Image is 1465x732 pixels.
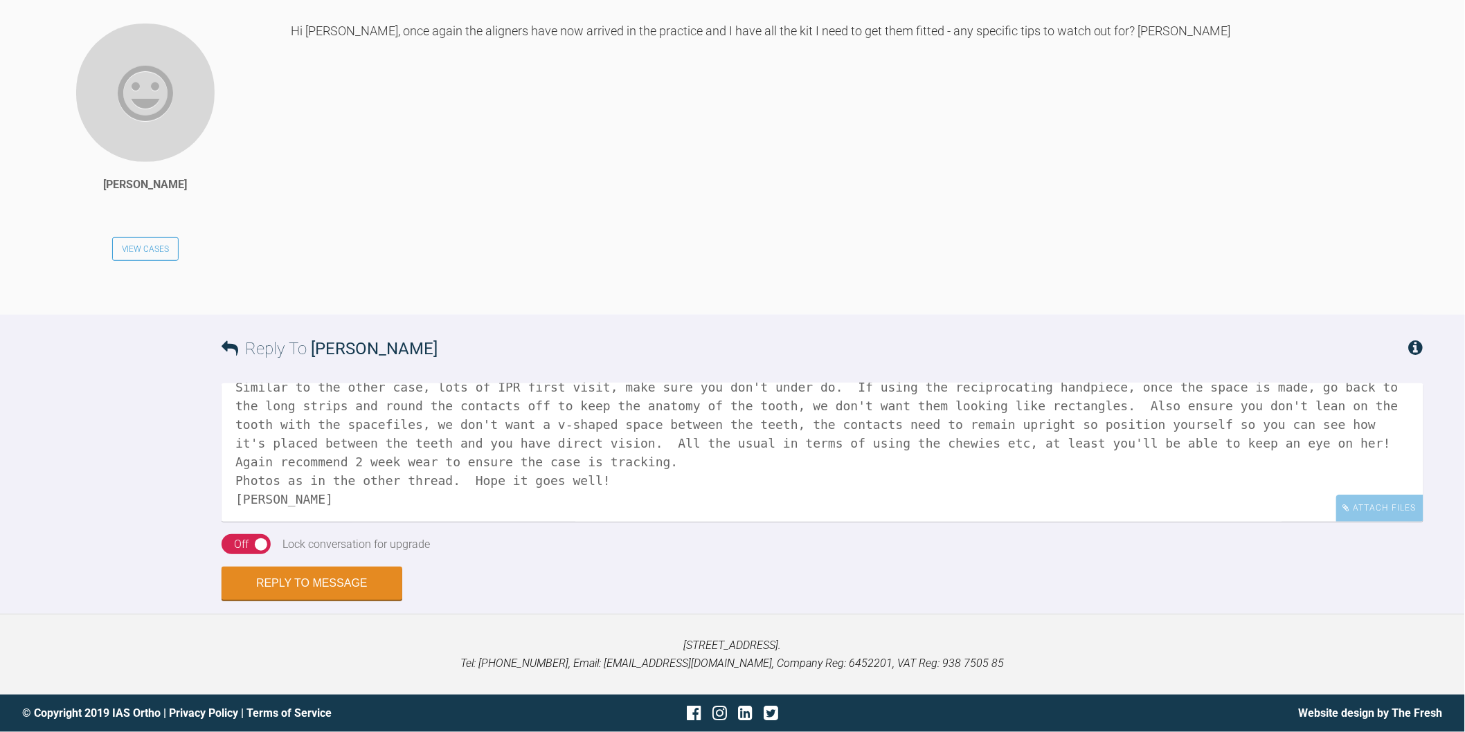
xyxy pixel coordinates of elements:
textarea: Similar to the other case, lots of IPR first visit, make sure you don't under do. If using the re... [222,383,1423,522]
div: Hi [PERSON_NAME], once again the aligners have now arrived in the practice and I have all the kit... [291,22,1423,295]
h3: Reply To [222,336,438,362]
img: Andrew El-Miligy [75,22,216,163]
a: View Cases [112,237,179,261]
div: © Copyright 2019 IAS Ortho | | [22,704,496,722]
button: Reply to Message [222,567,402,600]
a: Privacy Policy [169,706,238,720]
a: Website design by The Fresh [1299,706,1443,720]
span: [PERSON_NAME] [311,339,438,358]
div: [PERSON_NAME] [104,176,188,194]
p: [STREET_ADDRESS]. Tel: [PHONE_NUMBER], Email: [EMAIL_ADDRESS][DOMAIN_NAME], Company Reg: 6452201,... [22,637,1443,672]
a: Terms of Service [246,706,332,720]
div: Off [234,536,249,553]
div: Attach Files [1336,495,1423,522]
div: Lock conversation for upgrade [283,536,431,553]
